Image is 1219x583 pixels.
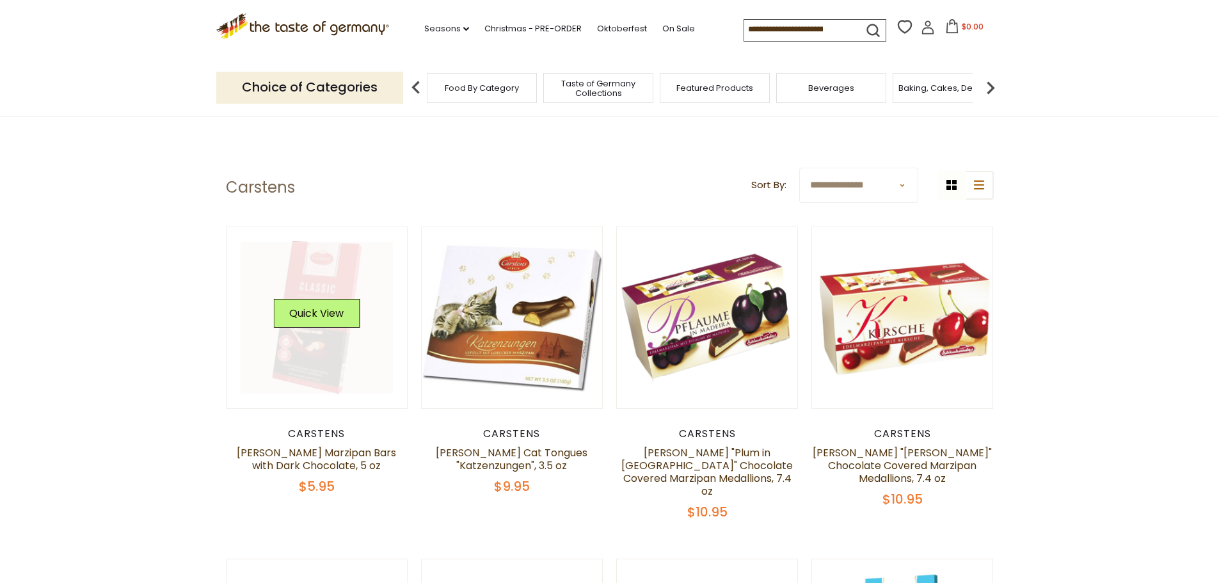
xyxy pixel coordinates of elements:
a: On Sale [662,22,695,36]
label: Sort By: [751,177,786,193]
div: Carstens [616,427,799,440]
a: Beverages [808,83,854,93]
p: Choice of Categories [216,72,403,103]
h1: Carstens [226,178,295,197]
img: next arrow [978,75,1003,100]
div: Carstens [811,427,994,440]
span: $5.95 [299,477,335,495]
span: $0.00 [962,21,984,32]
a: [PERSON_NAME] "Plum in [GEOGRAPHIC_DATA]" Chocolate Covered Marzipan Medallions, 7.4 oz [621,445,793,499]
a: [PERSON_NAME] Cat Tongues "Katzenzungen", 3.5 oz [436,445,587,473]
span: $9.95 [494,477,530,495]
span: $10.95 [687,503,728,521]
span: $10.95 [882,490,923,508]
a: Christmas - PRE-ORDER [484,22,582,36]
img: previous arrow [403,75,429,100]
a: Seasons [424,22,469,36]
a: [PERSON_NAME] "[PERSON_NAME]" Chocolate Covered Marzipan Medallions, 7.4 oz [813,445,992,486]
img: Carstens [617,227,798,408]
img: Carstens [422,227,603,408]
a: [PERSON_NAME] Marzipan Bars with Dark Chocolate, 5 oz [237,445,396,473]
a: Featured Products [676,83,753,93]
div: Carstens [226,427,408,440]
img: Carstens [812,227,993,408]
a: Baking, Cakes, Desserts [898,83,998,93]
div: Carstens [421,427,603,440]
button: Quick View [273,299,360,328]
a: Food By Category [445,83,519,93]
a: Taste of Germany Collections [547,79,649,98]
button: $0.00 [937,19,992,38]
a: Oktoberfest [597,22,647,36]
img: Carstens [227,227,408,408]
